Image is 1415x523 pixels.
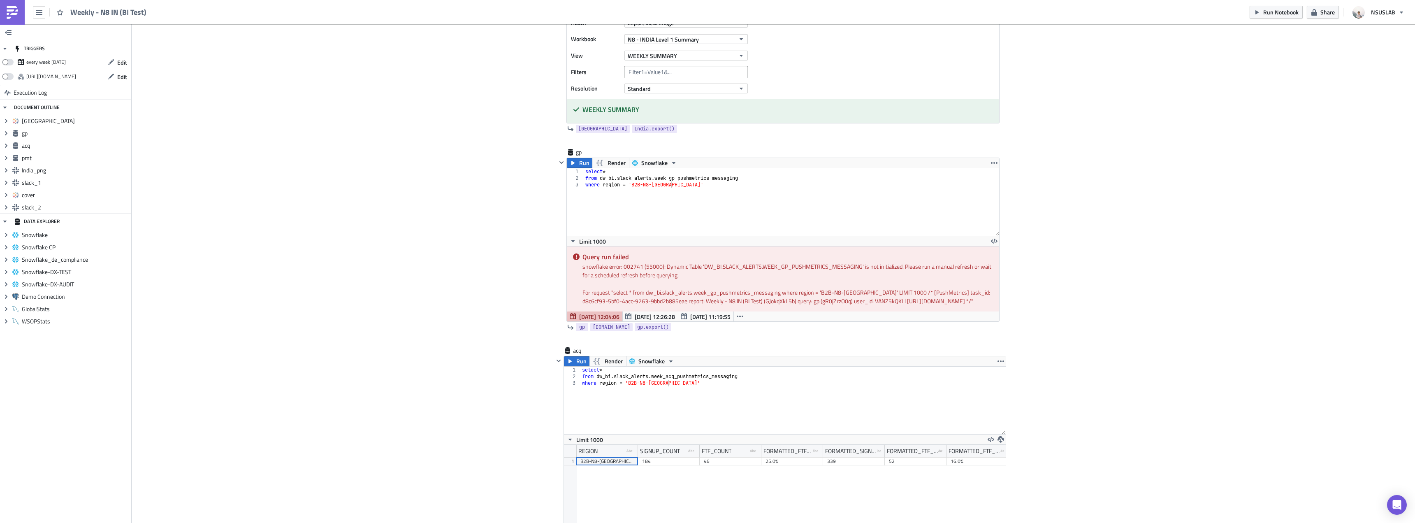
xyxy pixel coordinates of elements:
span: Snowflake CP [22,244,129,251]
span: WSOPStats [22,318,129,325]
h5: Query run failed [582,253,993,260]
span: Snowflake [638,356,665,366]
div: https://pushmetrics.io/api/v1/report/GJokqXkL5b/webhook?token=09931d53cd9a49a18079035d13e56eb8 [26,70,76,83]
button: Limit 1000 [564,435,606,444]
span: Run [579,158,589,168]
a: India.export() [632,125,677,133]
div: DOCUMENT OUTLINE [14,100,60,115]
span: Weekly - N8 IN (BI Test) [70,7,147,17]
span: WEEKLY SUMMARY [628,51,677,60]
h5: WEEKLY SUMMARY [582,106,993,113]
div: DATA EXPLORER [14,214,60,229]
div: Open Intercom Messenger [1387,495,1407,515]
span: [DOMAIN_NAME] [593,323,630,331]
label: Filters [571,66,620,78]
button: [DATE] 12:26:28 [622,311,678,321]
button: Limit 1000 [567,236,609,246]
span: [DATE] 12:04:06 [579,312,619,321]
a: gp [576,323,588,331]
p: BI Automated Weekly Reports - N8 [GEOGRAPHIC_DATA] [3,3,429,10]
span: [DATE] 12:26:28 [635,312,675,321]
button: Run [567,158,592,168]
span: Edit [117,58,127,67]
label: Resolution [571,82,620,95]
span: Snowflake_de_compliance [22,256,129,263]
img: PushMetrics [6,6,19,19]
span: gp [576,148,609,156]
button: Render [589,356,626,366]
span: Snowflake [641,158,668,168]
div: 1 [564,367,581,373]
img: Avatar [1352,5,1366,19]
input: Filter1=Value1&... [624,66,748,78]
span: NSUSLAB [1371,8,1395,16]
span: N8 - INDIA Level 1 Summary [628,35,699,44]
span: Render [608,158,626,168]
div: 184 [642,457,696,465]
span: acq [573,346,606,355]
button: Run Notebook [1250,6,1303,19]
div: FORMATTED_SIGNUP_COUNT_12W_AVG [825,445,877,457]
button: WEEKLY SUMMARY [624,51,748,60]
span: Run [576,356,587,366]
button: Hide content [554,356,564,366]
span: pmt [22,154,129,162]
span: Limit 1000 [579,237,606,246]
span: [DATE] 11:19:55 [690,312,731,321]
button: Hide content [557,158,566,167]
a: [DOMAIN_NAME] [590,323,633,331]
div: 1 [567,168,584,175]
button: Run [564,356,589,366]
div: FORMATTED_FTF_CONV [763,445,813,457]
a: gp.export() [635,323,671,331]
span: acq [22,142,129,149]
span: Snowflake-DX-TEST [22,268,129,276]
button: [DATE] 11:19:55 [678,311,734,321]
span: Render [605,356,623,366]
span: Snowflake [22,231,129,239]
label: Workbook [571,33,620,45]
span: cover [22,191,129,199]
div: For request " select * from dw_bi.slack_alerts.week_gp_pushmetrics_messaging where region = 'B2B-... [582,288,993,305]
span: [GEOGRAPHIC_DATA] [578,125,627,133]
div: 2 [564,373,581,380]
span: [GEOGRAPHIC_DATA] [22,117,129,125]
div: B2B-N8-[GEOGRAPHIC_DATA] [580,457,634,465]
div: 3 [564,380,581,386]
span: slack_1 [22,179,129,186]
button: Snowflake [629,158,680,168]
a: [GEOGRAPHIC_DATA] [576,125,630,133]
button: Snowflake [626,356,677,366]
div: every week on Monday [26,56,66,68]
span: Limit 1000 [576,435,603,444]
div: FORMATTED_FTF_COUNT_12W_AVG [887,445,938,457]
button: Share [1307,6,1339,19]
span: India_png [22,167,129,174]
button: Edit [104,70,131,83]
button: N8 - INDIA Level 1 Summary [624,34,748,44]
span: Standard [628,84,651,93]
span: Execution Log [14,85,47,100]
div: REGION [578,445,598,457]
div: SIGNUP_COUNT [640,445,680,457]
div: 46 [704,457,757,465]
span: slack_2 [22,204,129,211]
span: Snowflake-DX-AUDIT [22,281,129,288]
div: FTF_COUNT [702,445,731,457]
span: gp.export() [637,323,669,331]
label: View [571,49,620,62]
div: 52 [889,457,942,465]
span: gp [579,323,585,331]
div: 339 [827,457,881,465]
span: Demo Connection [22,293,129,300]
div: 3 [567,181,584,188]
span: India.export() [634,125,675,133]
div: 16.0% [951,457,1004,465]
button: Edit [104,56,131,69]
button: NSUSLAB [1348,3,1409,21]
body: Rich Text Area. Press ALT-0 for help. [3,3,429,19]
div: 2 [567,175,584,181]
span: Edit [117,72,127,81]
div: TRIGGERS [14,41,45,56]
span: Run Notebook [1263,8,1299,16]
